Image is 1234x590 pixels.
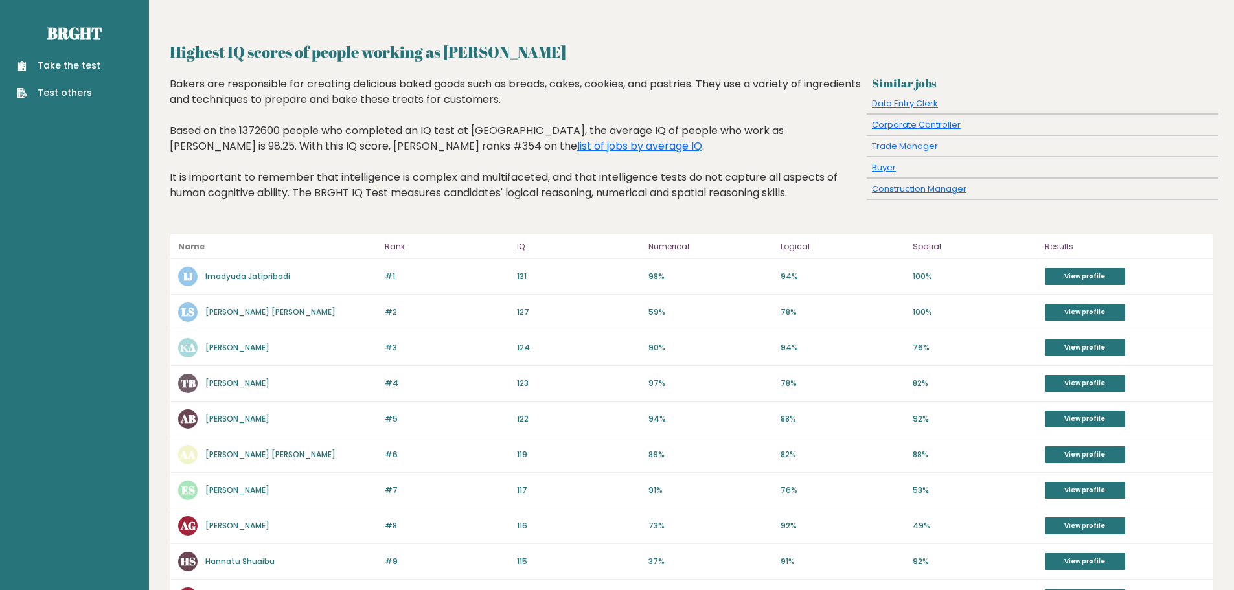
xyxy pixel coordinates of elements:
a: Corporate Controller [872,119,961,131]
a: View profile [1045,339,1125,356]
div: Bakers are responsible for creating delicious baked goods such as breads, cakes, cookies, and pas... [170,76,862,220]
p: #3 [385,342,509,354]
p: 124 [517,342,641,354]
p: 122 [517,413,641,425]
p: 98% [648,271,773,282]
p: Results [1045,239,1205,255]
p: 88% [781,413,905,425]
p: IQ [517,239,641,255]
p: #2 [385,306,509,318]
a: View profile [1045,482,1125,499]
text: IJ [183,269,193,284]
p: 97% [648,378,773,389]
p: 82% [913,378,1037,389]
p: 92% [781,520,905,532]
text: ΚΔ [180,340,196,355]
a: View profile [1045,304,1125,321]
a: Data Entry Clerk [872,97,938,109]
text: AB [180,411,196,426]
p: 92% [913,556,1037,567]
p: 49% [913,520,1037,532]
a: [PERSON_NAME] [205,378,269,389]
p: 78% [781,306,905,318]
p: Rank [385,239,509,255]
text: LS [181,304,194,319]
p: 76% [781,484,905,496]
p: Logical [781,239,905,255]
p: 127 [517,306,641,318]
a: Imadyuda Jatipribadi [205,271,290,282]
p: 94% [648,413,773,425]
p: 100% [913,306,1037,318]
p: 115 [517,556,641,567]
p: 131 [517,271,641,282]
text: AG [180,518,196,533]
a: View profile [1045,411,1125,427]
p: #5 [385,413,509,425]
a: Construction Manager [872,183,966,195]
p: 91% [648,484,773,496]
a: View profile [1045,517,1125,534]
h2: Highest IQ scores of people working as [PERSON_NAME] [170,40,1213,63]
p: 116 [517,520,641,532]
p: 88% [913,449,1037,460]
a: Buyer [872,161,896,174]
a: Hannatu Shuaibu [205,556,275,567]
a: [PERSON_NAME] [205,342,269,353]
p: 73% [648,520,773,532]
a: list of jobs by average IQ [577,139,702,153]
p: #7 [385,484,509,496]
p: #8 [385,520,509,532]
a: View profile [1045,375,1125,392]
p: 78% [781,378,905,389]
p: 94% [781,342,905,354]
p: 53% [913,484,1037,496]
p: #9 [385,556,509,567]
a: View profile [1045,553,1125,570]
a: View profile [1045,446,1125,463]
text: TB [181,376,196,391]
a: [PERSON_NAME] [205,413,269,424]
p: 92% [913,413,1037,425]
p: 100% [913,271,1037,282]
b: Name [178,241,205,252]
p: #6 [385,449,509,460]
p: Spatial [913,239,1037,255]
p: Numerical [648,239,773,255]
a: Test others [17,86,100,100]
a: [PERSON_NAME] [205,484,269,495]
p: 82% [781,449,905,460]
p: 117 [517,484,641,496]
a: Take the test [17,59,100,73]
p: 89% [648,449,773,460]
text: ES [181,482,195,497]
a: [PERSON_NAME] [PERSON_NAME] [205,449,336,460]
p: 59% [648,306,773,318]
a: View profile [1045,268,1125,285]
p: 119 [517,449,641,460]
a: Trade Manager [872,140,938,152]
text: HS [181,554,196,569]
text: AA [179,447,196,462]
p: 123 [517,378,641,389]
p: #4 [385,378,509,389]
p: 91% [781,556,905,567]
a: Brght [47,23,102,43]
h3: Similar jobs [872,76,1213,90]
p: 76% [913,342,1037,354]
p: 90% [648,342,773,354]
p: 37% [648,556,773,567]
p: 94% [781,271,905,282]
p: #1 [385,271,509,282]
a: [PERSON_NAME] [PERSON_NAME] [205,306,336,317]
a: [PERSON_NAME] [205,520,269,531]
